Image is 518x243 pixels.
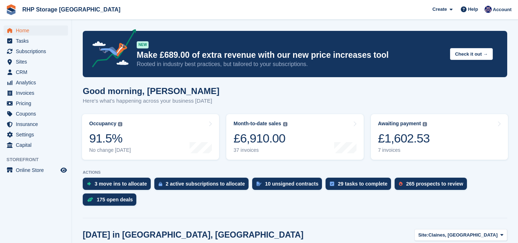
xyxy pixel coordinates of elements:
[87,182,91,186] img: move_ins_to_allocate_icon-fdf77a2bb77ea45bf5b3d319d69a93e2d87916cf1d5bf7949dd705db3b84f3ca.svg
[97,197,133,202] div: 175 open deals
[371,114,508,160] a: Awaiting payment £1,602.53 7 invoices
[4,46,68,56] a: menu
[83,193,140,209] a: 175 open deals
[16,78,59,88] span: Analytics
[6,156,72,163] span: Storefront
[16,130,59,140] span: Settings
[95,181,147,187] div: 3 move ins to allocate
[233,121,281,127] div: Month-to-date sales
[226,114,363,160] a: Month-to-date sales £6,910.00 37 invoices
[233,147,287,153] div: 37 invoices
[16,109,59,119] span: Coupons
[4,109,68,119] a: menu
[16,98,59,108] span: Pricing
[89,147,131,153] div: No change [DATE]
[83,86,219,96] h1: Good morning, [PERSON_NAME]
[428,232,497,239] span: Claines, [GEOGRAPHIC_DATA]
[4,119,68,129] a: menu
[423,122,427,126] img: icon-info-grey-7440780725fd019a000dd9b08b2336e03edf1995a4989e88bcd33f0948082b44.svg
[418,232,428,239] span: Site:
[4,36,68,46] a: menu
[86,29,136,70] img: price-adjustments-announcement-icon-8257ccfd72463d97f412b2fc003d46551f7dbcb40ab6d574587a9cd5c0d94...
[4,88,68,98] a: menu
[330,182,334,186] img: task-75834270c22a3079a89374b754ae025e5fb1db73e45f91037f5363f120a921f8.svg
[4,98,68,108] a: menu
[493,6,512,13] span: Account
[399,182,403,186] img: prospect-51fa495bee0391a8d652442698ab0144808aea92771e9ea1ae160a38d050c398.svg
[485,6,492,13] img: Rod
[432,6,447,13] span: Create
[159,182,162,186] img: active_subscription_to_allocate_icon-d502201f5373d7db506a760aba3b589e785aa758c864c3986d89f69b8ff3...
[19,4,123,15] a: RHP Storage [GEOGRAPHIC_DATA]
[4,165,68,175] a: menu
[4,140,68,150] a: menu
[16,140,59,150] span: Capital
[166,181,245,187] div: 2 active subscriptions to allocate
[338,181,387,187] div: 29 tasks to complete
[406,181,463,187] div: 265 prospects to review
[378,131,430,146] div: £1,602.53
[137,50,444,60] p: Make £689.00 of extra revenue with our new price increases tool
[83,178,154,193] a: 3 move ins to allocate
[16,165,59,175] span: Online Store
[89,131,131,146] div: 91.5%
[4,130,68,140] a: menu
[414,229,507,241] button: Site: Claines, [GEOGRAPHIC_DATA]
[16,119,59,129] span: Insurance
[87,197,93,202] img: deal-1b604bf984904fb50ccaf53a9ad4b4a5d6e5aea283cecdc64d6e3604feb123c2.svg
[4,57,68,67] a: menu
[252,178,326,193] a: 10 unsigned contracts
[4,25,68,36] a: menu
[16,25,59,36] span: Home
[16,88,59,98] span: Invoices
[468,6,478,13] span: Help
[83,230,304,240] h2: [DATE] in [GEOGRAPHIC_DATA], [GEOGRAPHIC_DATA]
[6,4,17,15] img: stora-icon-8386f47178a22dfd0bd8f6a31ec36ba5ce8667c1dd55bd0f319d3a0aa187defe.svg
[137,60,444,68] p: Rooted in industry best practices, but tailored to your subscriptions.
[137,41,149,48] div: NEW
[16,67,59,77] span: CRM
[154,178,252,193] a: 2 active subscriptions to allocate
[378,147,430,153] div: 7 invoices
[233,131,287,146] div: £6,910.00
[16,46,59,56] span: Subscriptions
[256,182,262,186] img: contract_signature_icon-13c848040528278c33f63329250d36e43548de30e8caae1d1a13099fd9432cc5.svg
[326,178,395,193] a: 29 tasks to complete
[82,114,219,160] a: Occupancy 91.5% No change [DATE]
[83,97,219,105] p: Here's what's happening across your business [DATE]
[83,170,507,175] p: ACTIONS
[395,178,471,193] a: 265 prospects to review
[16,57,59,67] span: Sites
[118,122,122,126] img: icon-info-grey-7440780725fd019a000dd9b08b2336e03edf1995a4989e88bcd33f0948082b44.svg
[450,48,493,60] button: Check it out →
[283,122,287,126] img: icon-info-grey-7440780725fd019a000dd9b08b2336e03edf1995a4989e88bcd33f0948082b44.svg
[16,36,59,46] span: Tasks
[89,121,116,127] div: Occupancy
[265,181,319,187] div: 10 unsigned contracts
[4,78,68,88] a: menu
[59,166,68,174] a: Preview store
[4,67,68,77] a: menu
[378,121,421,127] div: Awaiting payment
